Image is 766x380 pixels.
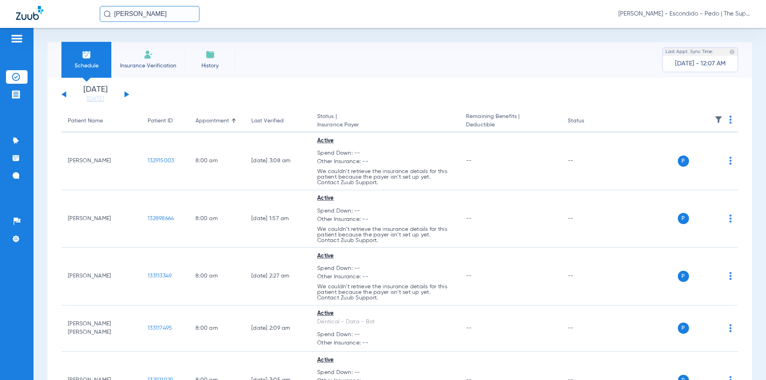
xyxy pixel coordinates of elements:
th: Remaining Benefits | [460,110,561,132]
img: filter.svg [715,116,723,124]
div: Active [317,137,453,145]
span: Insurance Payer [317,121,453,129]
span: Schedule [67,62,105,70]
span: 132898664 [148,216,174,221]
span: Other Insurance: -- [317,273,453,281]
span: Other Insurance: -- [317,339,453,347]
span: Spend Down: -- [317,207,453,215]
span: 133113349 [148,273,172,279]
td: 8:00 AM [189,248,245,305]
a: [DATE] [71,95,119,103]
td: [PERSON_NAME] [61,132,141,190]
div: Active [317,194,453,203]
div: Last Verified [251,117,304,125]
img: Manual Insurance Verification [144,50,153,59]
span: Other Insurance: -- [317,158,453,166]
img: last sync help info [729,49,735,55]
img: group-dot-blue.svg [729,157,732,165]
span: Last Appt. Sync Time: [665,48,713,56]
td: 8:00 AM [189,132,245,190]
span: Spend Down: -- [317,149,453,158]
span: -- [466,216,472,221]
td: [PERSON_NAME] [61,248,141,305]
td: -- [561,305,615,352]
img: group-dot-blue.svg [729,116,732,124]
td: [PERSON_NAME] [PERSON_NAME] [61,305,141,352]
img: History [205,50,215,59]
div: Active [317,356,453,364]
img: Schedule [82,50,91,59]
div: Appointment [195,117,229,125]
td: [PERSON_NAME] [61,190,141,248]
td: -- [561,132,615,190]
span: P [678,156,689,167]
input: Search for patients [100,6,199,22]
span: [DATE] - 12:07 AM [675,60,726,68]
span: -- [466,158,472,163]
span: 133117495 [148,325,172,331]
td: -- [561,248,615,305]
span: -- [466,273,472,279]
img: Zuub Logo [16,6,43,20]
div: Active [317,252,453,260]
img: Search Icon [104,10,111,18]
div: Patient Name [68,117,103,125]
iframe: Chat Widget [726,342,766,380]
span: 132915003 [148,158,174,163]
span: P [678,323,689,334]
span: Insurance Verification [117,62,179,70]
div: Appointment [195,117,239,125]
p: We couldn’t retrieve the insurance details for this patient because the payer isn’t set up yet. C... [317,169,453,185]
img: group-dot-blue.svg [729,272,732,280]
th: Status [561,110,615,132]
span: Other Insurance: -- [317,215,453,224]
img: group-dot-blue.svg [729,215,732,222]
span: Spend Down: -- [317,264,453,273]
p: We couldn’t retrieve the insurance details for this patient because the payer isn’t set up yet. C... [317,226,453,243]
span: Deductible [466,121,555,129]
td: [DATE] 3:08 AM [245,132,311,190]
div: Patient ID [148,117,173,125]
span: Spend Down: -- [317,331,453,339]
td: [DATE] 2:09 AM [245,305,311,352]
div: Dentical - Data - Bot [317,318,453,326]
img: hamburger-icon [10,34,23,43]
li: [DATE] [71,86,119,103]
span: [PERSON_NAME] - Escondido - Pedo | The Super Dentists [618,10,750,18]
td: 8:00 AM [189,305,245,352]
div: Active [317,309,453,318]
img: group-dot-blue.svg [729,324,732,332]
td: 8:00 AM [189,190,245,248]
td: [DATE] 2:27 AM [245,248,311,305]
div: Patient Name [68,117,135,125]
td: [DATE] 1:57 AM [245,190,311,248]
span: P [678,213,689,224]
div: Last Verified [251,117,284,125]
th: Status | [311,110,460,132]
span: History [191,62,229,70]
span: P [678,271,689,282]
span: -- [466,325,472,331]
div: Patient ID [148,117,183,125]
td: -- [561,190,615,248]
p: We couldn’t retrieve the insurance details for this patient because the payer isn’t set up yet. C... [317,284,453,301]
span: Spend Down: -- [317,368,453,377]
